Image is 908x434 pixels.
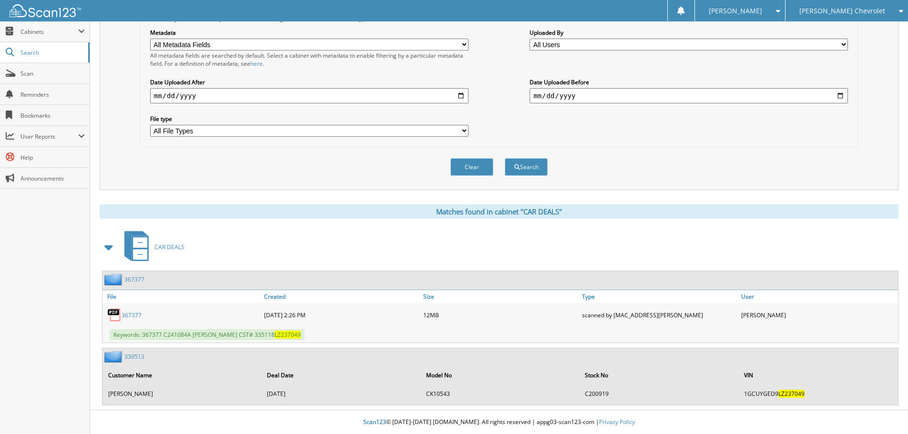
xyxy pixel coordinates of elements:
[104,273,124,285] img: folder2.png
[262,290,421,303] a: Created
[20,70,85,78] span: Scan
[10,4,81,17] img: scan123-logo-white.svg
[580,365,738,385] th: Stock No
[20,174,85,182] span: Announcements
[150,29,469,37] label: Metadata
[599,418,635,426] a: Privacy Policy
[530,88,848,103] input: end
[421,305,580,324] div: 12MB
[505,158,548,176] button: Search
[104,351,124,363] img: folder2.png
[580,386,738,402] td: C200919
[580,290,739,303] a: Type
[150,115,469,123] label: File type
[103,386,261,402] td: [PERSON_NAME]
[739,386,897,402] td: 1GCUYGED9
[119,228,184,266] a: CAR DEALS
[20,49,83,57] span: Search
[150,51,469,68] div: All metadata fields are searched by default. Select a cabinet with metadata to enable filtering b...
[709,8,762,14] span: [PERSON_NAME]
[250,60,263,68] a: here
[102,290,262,303] a: File
[150,78,469,86] label: Date Uploaded After
[530,78,848,86] label: Date Uploaded Before
[421,386,579,402] td: CK10543
[103,365,261,385] th: Customer Name
[778,390,805,398] span: LZ237049
[107,308,122,322] img: PDF.png
[20,111,85,120] span: Bookmarks
[150,88,469,103] input: start
[122,311,142,319] a: 367377
[20,91,85,99] span: Reminders
[110,329,305,340] span: Keywords: 367377 C241084A [PERSON_NAME] CST# 335118
[124,353,144,361] a: 339513
[739,290,898,303] a: User
[262,386,420,402] td: [DATE]
[100,204,898,219] div: Matches found in cabinet "CAR DEALS"
[262,305,421,324] div: [DATE] 2:26 PM
[739,365,897,385] th: VIN
[275,331,301,339] span: LZ237049
[154,243,184,251] span: CAR DEALS
[580,305,739,324] div: scanned by [MAC_ADDRESS][PERSON_NAME]
[262,365,420,385] th: Deal Date
[799,8,885,14] span: [PERSON_NAME] Chevrolet
[20,132,78,141] span: User Reports
[421,290,580,303] a: Size
[20,153,85,161] span: Help
[421,365,579,385] th: Model No
[530,29,848,37] label: Uploaded By
[20,28,78,36] span: Cabinets
[124,275,144,283] a: 367377
[363,418,386,426] span: Scan123
[450,158,493,176] button: Clear
[90,411,908,434] div: © [DATE]-[DATE] [DOMAIN_NAME]. All rights reserved | appg03-scan123-com |
[739,305,898,324] div: [PERSON_NAME]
